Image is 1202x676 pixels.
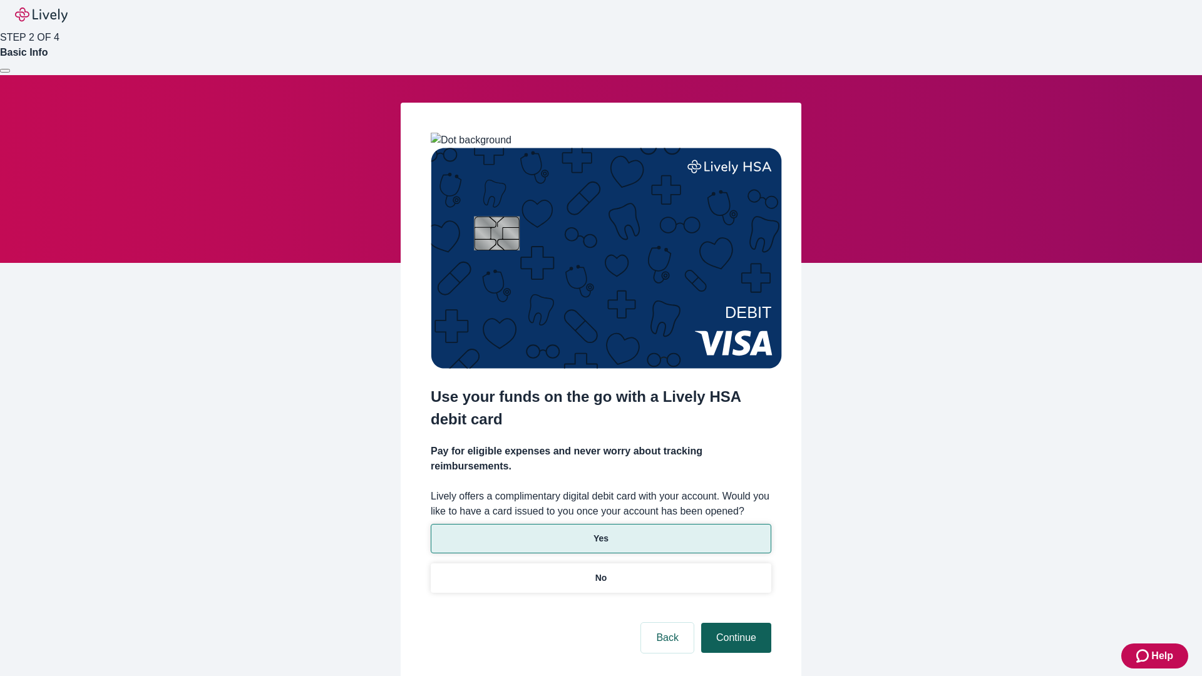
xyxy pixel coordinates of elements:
[431,524,771,553] button: Yes
[431,489,771,519] label: Lively offers a complimentary digital debit card with your account. Would you like to have a card...
[593,532,609,545] p: Yes
[595,571,607,585] p: No
[431,148,782,369] img: Debit card
[1121,643,1188,668] button: Zendesk support iconHelp
[431,563,771,593] button: No
[1136,648,1151,663] svg: Zendesk support icon
[1151,648,1173,663] span: Help
[431,444,771,474] h4: Pay for eligible expenses and never worry about tracking reimbursements.
[431,133,511,148] img: Dot background
[431,386,771,431] h2: Use your funds on the go with a Lively HSA debit card
[15,8,68,23] img: Lively
[641,623,694,653] button: Back
[701,623,771,653] button: Continue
